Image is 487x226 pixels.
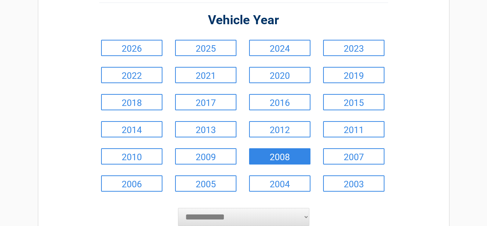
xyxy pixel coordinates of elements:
a: 2016 [249,94,310,110]
a: 2022 [101,67,162,83]
a: 2009 [175,148,236,165]
a: 2008 [249,148,310,165]
a: 2012 [249,121,310,137]
a: 2019 [323,67,384,83]
h2: Vehicle Year [99,12,388,29]
a: 2018 [101,94,162,110]
a: 2003 [323,175,384,192]
a: 2017 [175,94,236,110]
a: 2007 [323,148,384,165]
a: 2013 [175,121,236,137]
a: 2004 [249,175,310,192]
a: 2026 [101,40,162,56]
a: 2011 [323,121,384,137]
a: 2024 [249,40,310,56]
a: 2005 [175,175,236,192]
a: 2021 [175,67,236,83]
a: 2006 [101,175,162,192]
a: 2020 [249,67,310,83]
a: 2025 [175,40,236,56]
a: 2015 [323,94,384,110]
a: 2010 [101,148,162,165]
a: 2014 [101,121,162,137]
a: 2023 [323,40,384,56]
